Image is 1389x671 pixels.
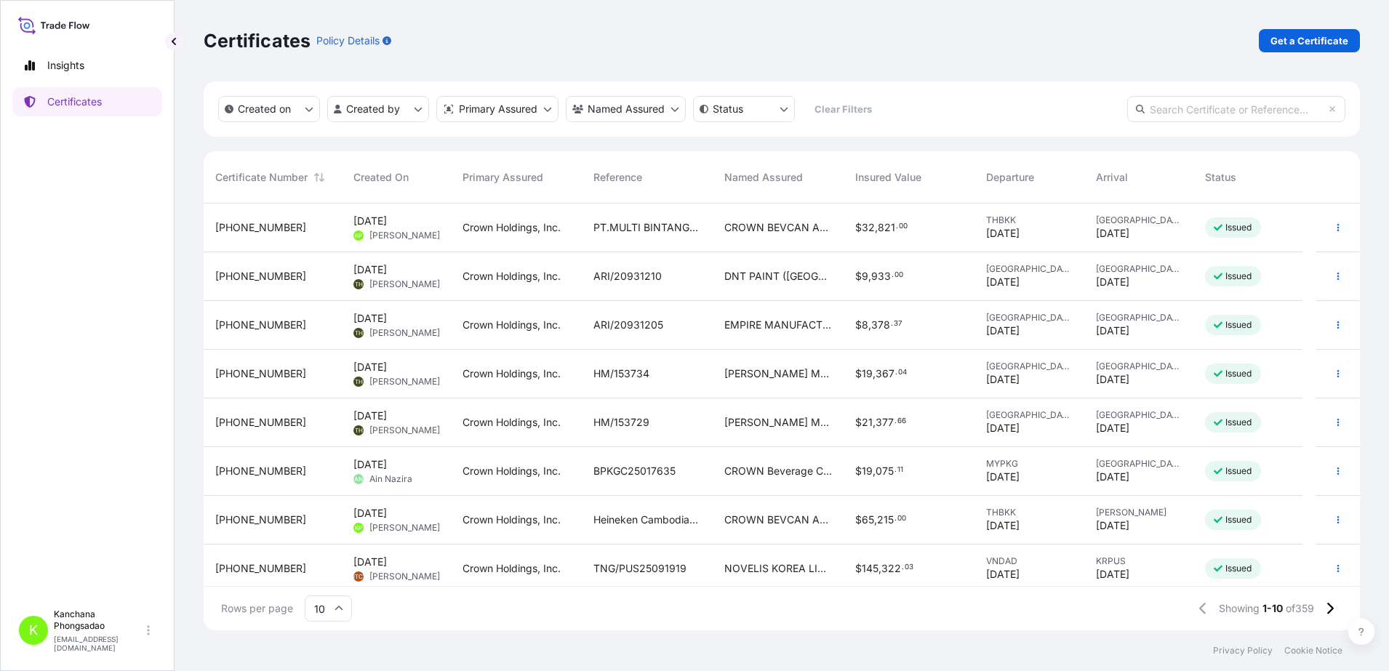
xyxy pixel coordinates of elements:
span: ARI/20931210 [593,269,662,284]
span: Crown Holdings, Inc. [463,269,561,284]
span: Crown Holdings, Inc. [463,415,561,430]
span: [PHONE_NUMBER] [215,318,306,332]
span: [DATE] [353,409,387,423]
span: 821 [878,222,895,233]
span: . [902,565,904,570]
span: Ain Nazira [369,473,412,485]
p: Issued [1225,319,1252,331]
span: TH [355,423,363,438]
span: [PERSON_NAME] [369,278,440,290]
p: Get a Certificate [1270,33,1348,48]
p: Issued [1225,222,1252,233]
span: [DATE] [1096,518,1129,533]
span: [DATE] [353,311,387,326]
button: cargoOwner Filter options [566,96,686,122]
p: Kanchana Phongsadao [54,608,144,632]
span: [DATE] [986,226,1020,241]
span: . [894,419,897,424]
span: 04 [898,370,907,375]
span: Insured Value [855,170,921,185]
span: [PERSON_NAME] MANUFACTURING ([GEOGRAPHIC_DATA]) SDN BHD [724,415,832,430]
span: [PHONE_NUMBER] [215,513,306,527]
span: [DATE] [353,457,387,472]
p: Policy Details [316,33,380,48]
span: 215 [877,515,894,525]
span: 19 [862,369,873,379]
span: KRPUS [1096,555,1182,567]
span: TH [355,277,363,292]
span: [DATE] [986,518,1020,533]
span: . [891,321,893,326]
span: Departure [986,170,1034,185]
span: Crown Holdings, Inc. [463,464,561,478]
span: $ [855,563,862,574]
span: KP [355,521,362,535]
span: [DATE] [1096,421,1129,435]
span: 00 [894,273,903,278]
span: [DATE] [353,360,387,374]
span: 37 [894,321,902,326]
span: KP [355,228,362,243]
span: [DATE] [1096,567,1129,582]
p: Privacy Policy [1213,645,1273,656]
span: Certificate Number [215,170,308,185]
span: , [873,466,876,476]
span: Showing [1219,601,1260,616]
button: Sort [311,169,328,186]
span: 322 [881,563,901,574]
p: [EMAIL_ADDRESS][DOMAIN_NAME] [54,635,144,652]
span: $ [855,369,862,379]
span: VNDAD [986,555,1072,567]
a: Cookie Notice [1284,645,1342,656]
p: Created by [346,102,400,116]
a: Certificates [12,87,162,116]
p: Named Assured [588,102,665,116]
p: Status [713,102,743,116]
span: NOVELIS KOREA LIMITED [724,561,832,576]
p: Issued [1225,465,1252,477]
span: , [874,515,877,525]
span: HM/153734 [593,366,649,381]
span: $ [855,271,862,281]
span: [DATE] [1096,324,1129,338]
span: K [29,623,38,638]
span: 00 [897,516,906,521]
span: [DATE] [986,372,1020,387]
span: 19 [862,466,873,476]
span: [PERSON_NAME] [369,522,440,534]
span: , [873,369,876,379]
span: AN [354,472,363,486]
span: Created On [353,170,409,185]
span: Primary Assured [463,170,543,185]
span: [GEOGRAPHIC_DATA] [986,312,1072,324]
button: distributor Filter options [436,96,559,122]
span: [GEOGRAPHIC_DATA] [1096,458,1182,470]
span: PT.MULTI BINTANG#IV2252001782_JAKARTA [593,220,701,235]
span: [DATE] [353,555,387,569]
p: Created on [238,102,291,116]
button: certificateStatus Filter options [693,96,795,122]
span: [DATE] [1096,226,1129,241]
p: Certificates [204,29,311,52]
span: 1-10 [1262,601,1283,616]
span: Crown Holdings, Inc. [463,513,561,527]
span: Arrival [1096,170,1128,185]
span: [DATE] [353,506,387,521]
span: Crown Holdings, Inc. [463,220,561,235]
span: BPKGC25017635 [593,464,676,478]
span: Crown Holdings, Inc. [463,561,561,576]
span: $ [855,417,862,427]
span: [PHONE_NUMBER] [215,561,306,576]
span: . [896,224,898,229]
span: [PHONE_NUMBER] [215,269,306,284]
span: Reference [593,170,642,185]
span: MYPKG [986,458,1072,470]
p: Issued [1225,368,1252,379]
span: [DATE] [986,324,1020,338]
span: 377 [876,417,894,427]
span: , [868,271,871,281]
span: [PHONE_NUMBER] [215,220,306,235]
span: 378 [871,320,890,330]
p: Certificates [47,95,102,109]
span: CROWN BEVCAN AND CLOSURES ([GEOGRAPHIC_DATA]) CO., LTD. [724,220,832,235]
